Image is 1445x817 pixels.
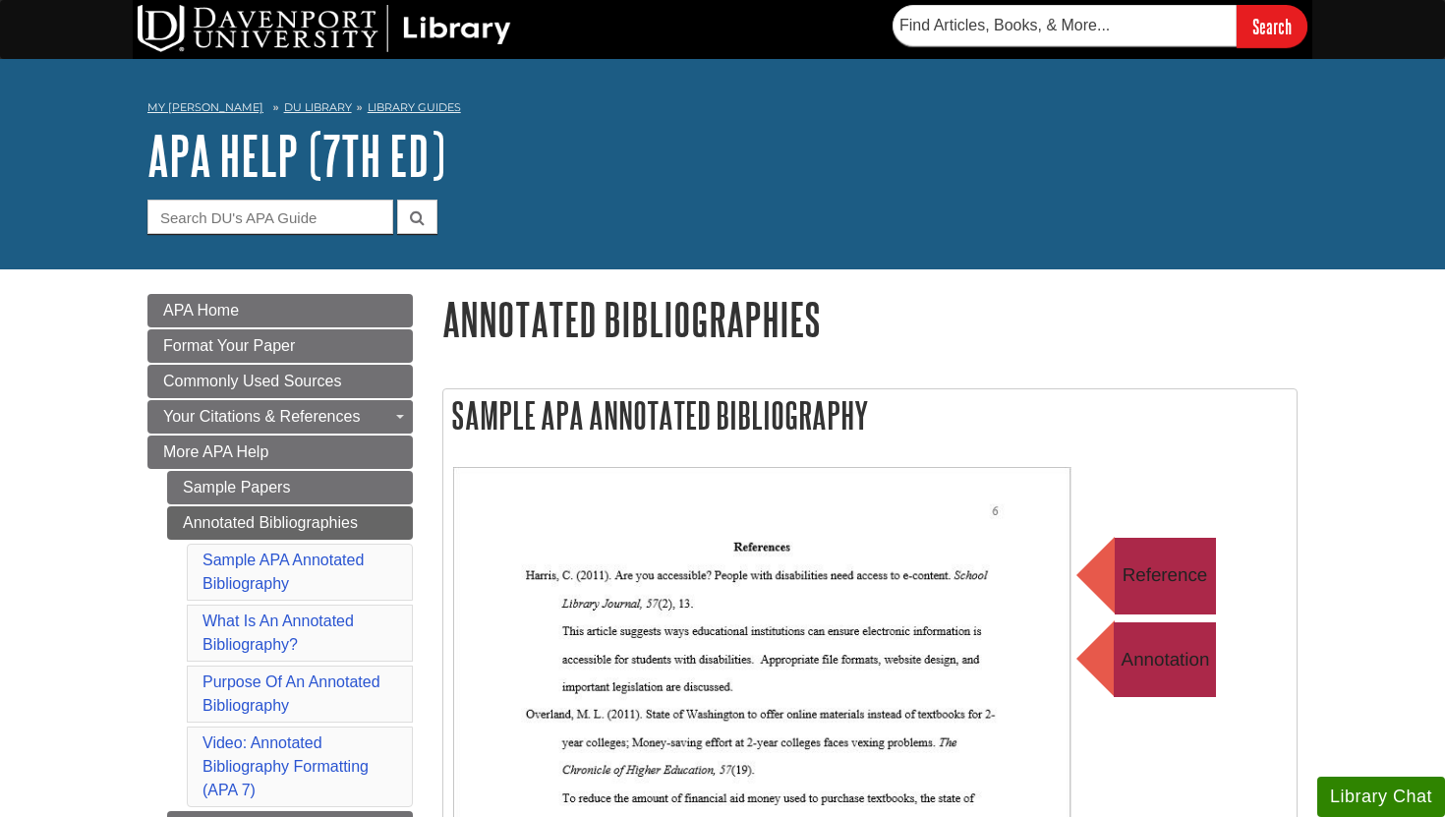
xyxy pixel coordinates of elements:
span: Your Citations & References [163,408,360,425]
nav: breadcrumb [147,94,1298,126]
span: More APA Help [163,443,268,460]
input: Find Articles, Books, & More... [893,5,1237,46]
a: Library Guides [368,100,461,114]
button: Library Chat [1317,777,1445,817]
span: Format Your Paper [163,337,295,354]
a: Purpose Of An Annotated Bibliography [202,673,380,714]
a: What Is An Annotated Bibliography? [202,613,354,653]
a: More APA Help [147,436,413,469]
span: Commonly Used Sources [163,373,341,389]
a: Annotated Bibliographies [167,506,413,540]
span: APA Home [163,302,239,319]
h1: Annotated Bibliographies [442,294,1298,344]
a: APA Help (7th Ed) [147,125,445,186]
a: My [PERSON_NAME] [147,99,263,116]
a: Format Your Paper [147,329,413,363]
input: Search DU's APA Guide [147,200,393,234]
img: DU Library [138,5,511,52]
a: Video: Annotated Bibliography Formatting (APA 7) [202,734,369,798]
input: Search [1237,5,1307,47]
a: Your Citations & References [147,400,413,434]
a: Sample Papers [167,471,413,504]
h2: Sample APA Annotated Bibliography [443,389,1297,441]
a: APA Home [147,294,413,327]
a: DU Library [284,100,352,114]
a: Sample APA Annotated Bibliography [202,552,364,592]
form: Searches DU Library's articles, books, and more [893,5,1307,47]
a: Commonly Used Sources [147,365,413,398]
